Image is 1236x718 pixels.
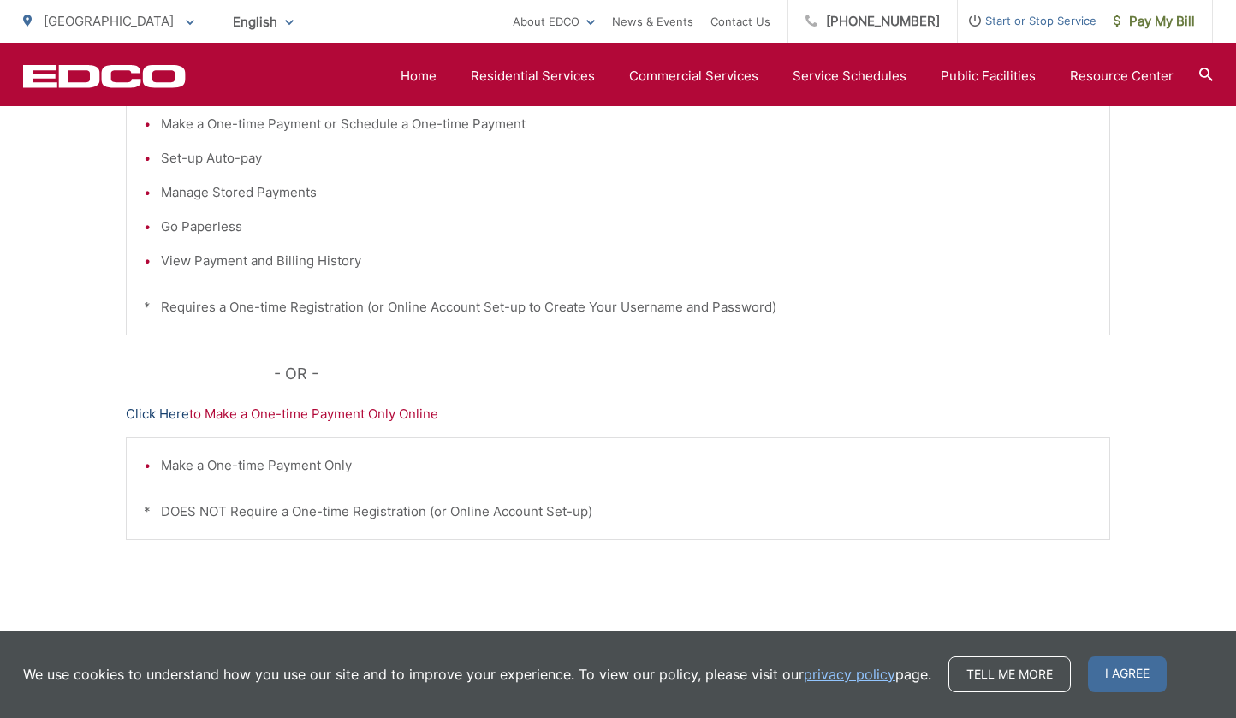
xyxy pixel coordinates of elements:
li: View Payment and Billing History [161,251,1092,271]
p: * DOES NOT Require a One-time Registration (or Online Account Set-up) [144,501,1092,522]
a: Contact Us [710,11,770,32]
a: News & Events [612,11,693,32]
li: Go Paperless [161,217,1092,237]
p: - OR - [274,361,1111,387]
a: Public Facilities [941,66,1036,86]
li: Set-up Auto-pay [161,148,1092,169]
a: EDCD logo. Return to the homepage. [23,64,186,88]
a: Service Schedules [793,66,906,86]
a: About EDCO [513,11,595,32]
a: Home [401,66,437,86]
p: We use cookies to understand how you use our site and to improve your experience. To view our pol... [23,664,931,685]
p: * Requires a One-time Registration (or Online Account Set-up to Create Your Username and Password) [144,297,1092,317]
span: I agree [1088,656,1167,692]
a: Click Here [126,404,189,424]
span: Pay My Bill [1114,11,1195,32]
a: Residential Services [471,66,595,86]
li: Manage Stored Payments [161,182,1092,203]
a: Resource Center [1070,66,1174,86]
span: [GEOGRAPHIC_DATA] [44,13,174,29]
a: Tell me more [948,656,1071,692]
p: to Make a One-time Payment Only Online [126,404,1110,424]
a: privacy policy [804,664,895,685]
li: Make a One-time Payment or Schedule a One-time Payment [161,114,1092,134]
span: English [220,7,306,37]
li: Make a One-time Payment Only [161,455,1092,476]
a: Commercial Services [629,66,758,86]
